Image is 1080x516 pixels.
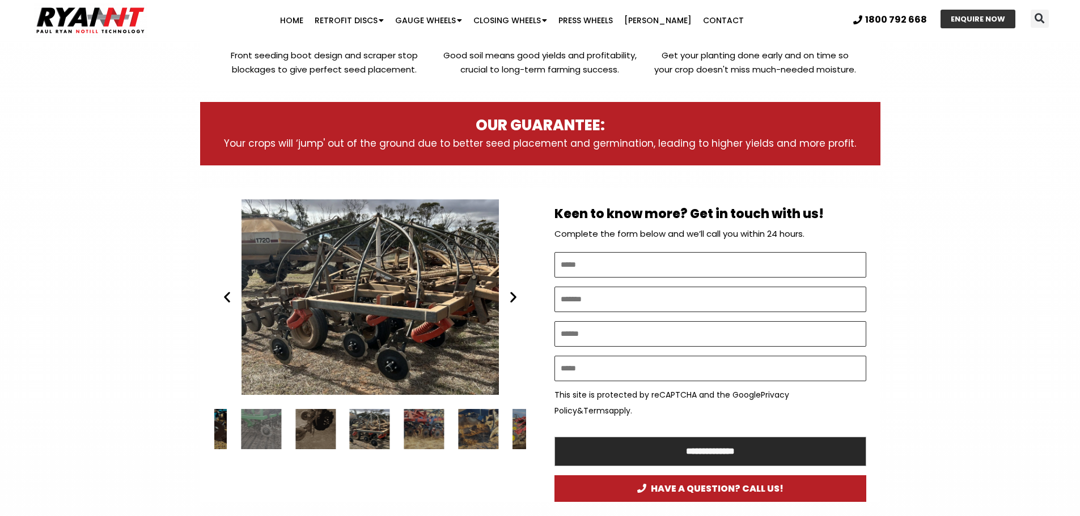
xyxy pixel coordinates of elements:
[458,409,498,449] div: 16 / 34
[553,9,619,32] a: Press Wheels
[619,9,697,32] a: [PERSON_NAME]
[1031,10,1049,28] div: Search
[404,409,444,449] div: 15 / 34
[554,208,866,220] h2: Keen to know more? Get in touch with us!
[220,290,234,304] div: Previous slide
[34,3,147,38] img: Ryan NT logo
[214,199,526,395] div: Disc seeder - RYAN NT Flexicoil Double Discs
[438,48,642,76] p: Good soil means good yields and profitability, crucial to long-term farming success.
[554,387,866,419] p: This site is protected by reCAPTCHA and the Google & apply.
[554,226,866,242] p: Complete the form below and we’ll call you within 24 hours.
[513,409,553,449] div: 17 / 34
[853,15,927,24] a: 1800 792 668
[583,405,609,416] a: Terms
[554,475,866,502] a: HAVE A QUESTION? CALL US!
[309,9,389,32] a: Retrofit Discs
[224,137,856,150] span: Your crops will ‘jump' out of the ground due to better seed placement and germination, leading to...
[941,10,1015,28] a: ENQUIRE NOW
[214,199,526,395] div: 14 / 34
[209,9,814,32] nav: Menu
[468,9,553,32] a: Closing Wheels
[389,9,468,32] a: Gauge Wheels
[241,409,281,449] div: 12 / 34
[951,15,1005,23] span: ENQUIRE NOW
[223,116,858,135] h3: OUR GUARANTEE:
[295,409,336,449] div: 13 / 34
[506,290,520,304] div: Next slide
[187,409,227,449] div: 11 / 34
[214,409,526,449] div: Slides Slides
[653,48,857,76] p: Get your planting done early and on time so your crop doesn't miss much-needed moisture.
[350,409,390,449] div: 14 / 34
[637,484,783,493] span: HAVE A QUESTION? CALL US!
[697,9,749,32] a: Contact
[274,9,309,32] a: Home
[223,48,427,76] p: Front seeding boot design and scraper stop blockages to give perfect seed placement.
[214,199,526,395] div: Slides
[865,15,927,24] span: 1800 792 668
[350,409,390,449] div: Disc seeder - RYAN NT Flexicoil Double Discs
